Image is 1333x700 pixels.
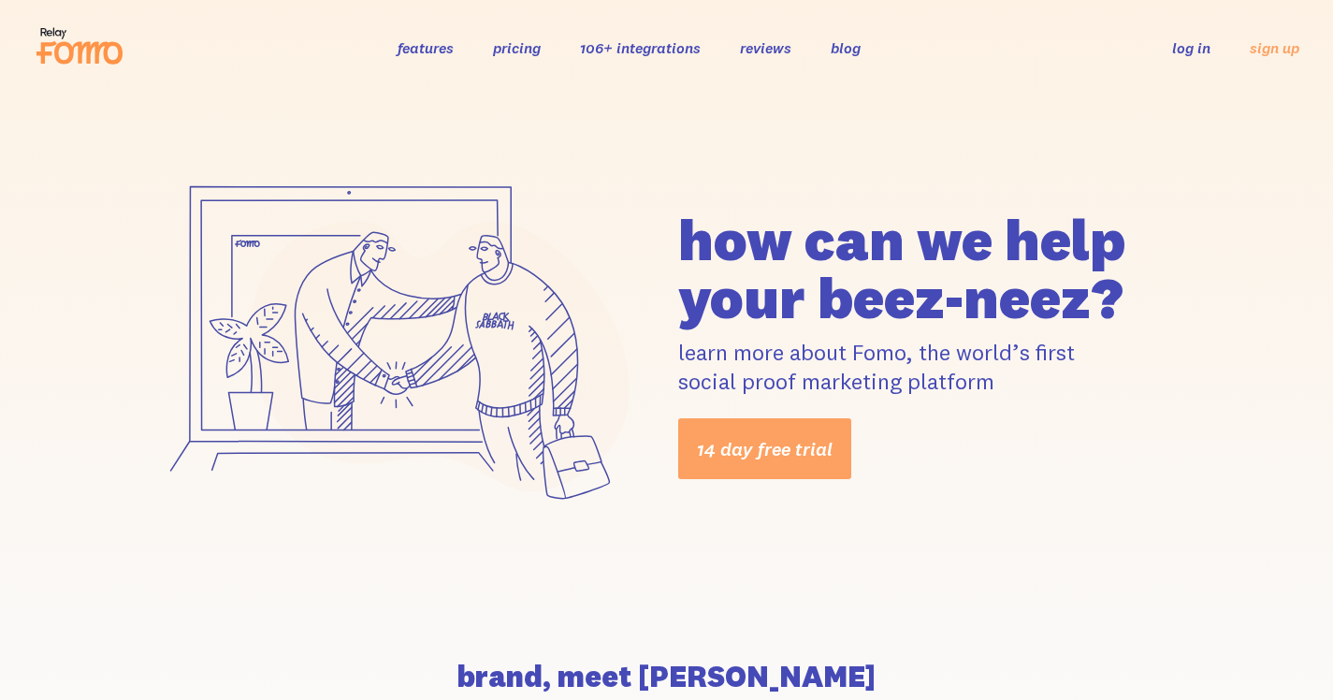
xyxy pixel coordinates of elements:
[493,38,541,57] a: pricing
[1172,38,1210,57] a: log in
[1250,38,1299,58] a: sign up
[398,38,454,57] a: features
[740,38,791,57] a: reviews
[580,38,701,57] a: 106+ integrations
[678,211,1189,327] h1: how can we help your beez-neez?
[145,662,1189,692] h2: brand, meet [PERSON_NAME]
[678,338,1189,396] p: learn more about Fomo, the world’s first social proof marketing platform
[678,418,851,479] a: 14 day free trial
[831,38,861,57] a: blog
